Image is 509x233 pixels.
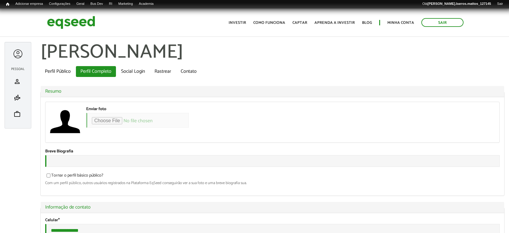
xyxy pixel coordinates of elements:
span: work [14,110,21,118]
a: Perfil Completo [76,66,116,77]
a: Contato [176,66,201,77]
a: Informação de contato [45,205,500,210]
a: Olá[PERSON_NAME].barros.mattos_127145 [419,2,494,6]
label: Celular [45,218,60,222]
a: Blog [362,21,372,25]
label: Breve Biografia [45,149,73,154]
a: Aprenda a investir [314,21,355,25]
a: finance_mode [9,94,27,101]
a: Perfil Público [40,66,75,77]
input: Tornar o perfil básico público? [43,174,54,177]
h2: Pessoal [8,67,28,71]
a: Configurações [46,2,73,6]
a: Captar [292,21,307,25]
span: finance_mode [14,94,21,101]
a: person [9,78,27,85]
a: Como funciona [253,21,285,25]
a: Marketing [115,2,136,6]
li: Meu perfil [8,73,28,90]
label: Enviar foto [86,107,106,111]
a: Sair [421,18,464,27]
a: Rastrear [150,66,176,77]
img: EqSeed [47,14,95,30]
div: Com um perfil público, outros usuários registrados na Plataforma EqSeed conseguirão ver a sua fot... [45,181,500,185]
a: Adicionar empresa [12,2,46,6]
a: Bus Dev [87,2,106,6]
a: Investir [229,21,246,25]
a: RI [106,2,115,6]
a: Ver perfil do usuário. [50,107,80,137]
span: Início [6,2,9,6]
a: Resumo [45,89,500,94]
a: Sair [494,2,506,6]
a: Expandir menu [12,48,23,59]
a: Geral [73,2,87,6]
span: person [14,78,21,85]
a: work [9,110,27,118]
strong: [PERSON_NAME].barros.mattos_127145 [427,2,491,5]
a: Academia [136,2,157,6]
img: Foto de Armando [50,107,80,137]
li: Minha simulação [8,90,28,106]
a: Social Login [117,66,149,77]
span: Este campo é obrigatório. [58,217,60,224]
li: Meu portfólio [8,106,28,122]
h1: [PERSON_NAME] [40,42,504,63]
a: Minha conta [387,21,414,25]
a: Início [3,2,12,7]
label: Tornar o perfil básico público? [45,174,103,180]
